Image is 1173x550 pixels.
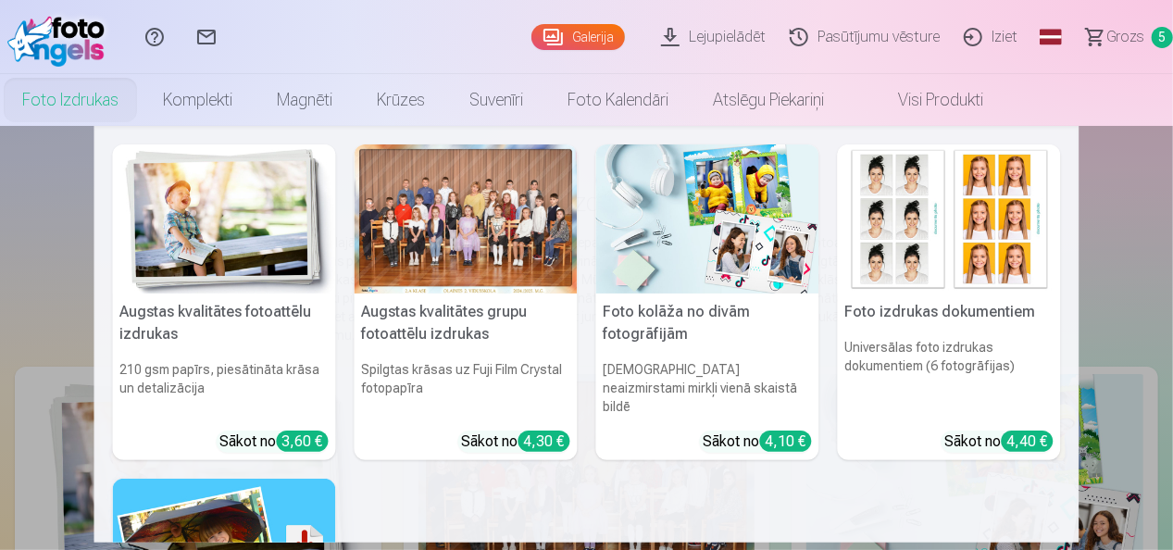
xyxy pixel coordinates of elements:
div: 4,10 € [760,431,812,452]
a: Augstas kvalitātes fotoattēlu izdrukasAugstas kvalitātes fotoattēlu izdrukas210 gsm papīrs, piesā... [113,144,336,460]
a: Komplekti [141,74,255,126]
h6: Spilgtas krāsas uz Fuji Film Crystal fotopapīra [355,353,578,423]
a: Magnēti [255,74,355,126]
div: 3,60 € [277,431,329,452]
h6: [DEMOGRAPHIC_DATA] neaizmirstami mirkļi vienā skaistā bildē [596,353,819,423]
div: Sākot no [462,431,570,453]
div: 4,30 € [518,431,570,452]
a: Foto kalendāri [545,74,691,126]
img: Foto izdrukas dokumentiem [838,144,1061,294]
h5: Augstas kvalitātes grupu fotoattēlu izdrukas [355,294,578,353]
h5: Augstas kvalitātes fotoattēlu izdrukas [113,294,336,353]
div: Sākot no [220,431,329,453]
a: Foto izdrukas dokumentiemFoto izdrukas dokumentiemUniversālas foto izdrukas dokumentiem (6 fotogr... [838,144,1061,460]
a: Augstas kvalitātes grupu fotoattēlu izdrukasSpilgtas krāsas uz Fuji Film Crystal fotopapīraSākot ... [355,144,578,460]
h5: Foto kolāža no divām fotogrāfijām [596,294,819,353]
a: Visi produkti [846,74,1005,126]
a: Krūzes [355,74,447,126]
div: 4,40 € [1002,431,1054,452]
a: Foto kolāža no divām fotogrāfijāmFoto kolāža no divām fotogrāfijām[DEMOGRAPHIC_DATA] neaizmirstam... [596,144,819,460]
a: Suvenīri [447,74,545,126]
img: Augstas kvalitātes fotoattēlu izdrukas [113,144,336,294]
h6: 210 gsm papīrs, piesātināta krāsa un detalizācija [113,353,336,423]
img: Foto kolāža no divām fotogrāfijām [596,144,819,294]
div: Sākot no [704,431,812,453]
h5: Foto izdrukas dokumentiem [838,294,1061,331]
img: /fa1 [7,7,114,67]
h6: Universālas foto izdrukas dokumentiem (6 fotogrāfijas) [838,331,1061,423]
a: Galerija [531,24,625,50]
a: Atslēgu piekariņi [691,74,846,126]
div: Sākot no [945,431,1054,453]
span: 5 [1152,27,1173,48]
span: Grozs [1106,26,1144,48]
